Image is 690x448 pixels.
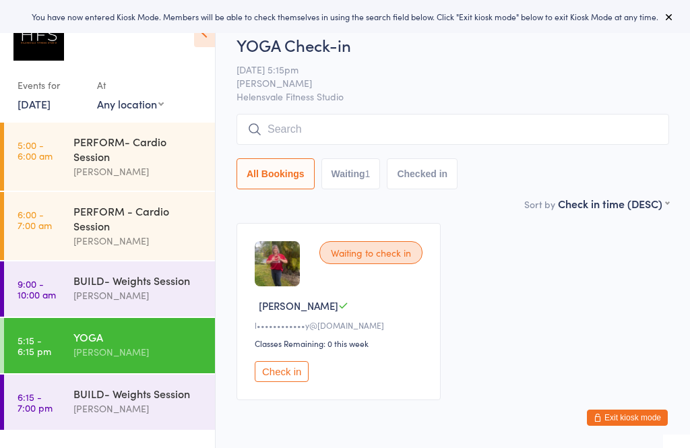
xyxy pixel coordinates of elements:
[73,401,203,416] div: [PERSON_NAME]
[319,241,422,264] div: Waiting to check in
[18,96,51,111] a: [DATE]
[22,11,668,22] div: You have now entered Kiosk Mode. Members will be able to check themselves in using the search fie...
[13,10,64,61] img: Helensvale Fitness Studio (HFS)
[73,288,203,303] div: [PERSON_NAME]
[4,123,215,191] a: 5:00 -6:00 amPERFORM- Cardio Session[PERSON_NAME]
[18,335,51,356] time: 5:15 - 6:15 pm
[73,329,203,344] div: YOGA
[97,74,164,96] div: At
[18,209,52,230] time: 6:00 - 7:00 am
[97,96,164,111] div: Any location
[73,134,203,164] div: PERFORM- Cardio Session
[587,410,668,426] button: Exit kiosk mode
[237,34,669,56] h2: YOGA Check-in
[73,164,203,179] div: [PERSON_NAME]
[259,298,338,313] span: [PERSON_NAME]
[255,338,427,349] div: Classes Remaining: 0 this week
[73,273,203,288] div: BUILD- Weights Session
[365,168,371,179] div: 1
[18,391,53,413] time: 6:15 - 7:00 pm
[387,158,458,189] button: Checked in
[321,158,381,189] button: Waiting1
[237,90,669,103] span: Helensvale Fitness Studio
[18,278,56,300] time: 9:00 - 10:00 am
[237,158,315,189] button: All Bookings
[4,192,215,260] a: 6:00 -7:00 amPERFORM - Cardio Session[PERSON_NAME]
[255,319,427,331] div: l••••••••••••y@[DOMAIN_NAME]
[73,233,203,249] div: [PERSON_NAME]
[4,375,215,430] a: 6:15 -7:00 pmBUILD- Weights Session[PERSON_NAME]
[255,361,309,382] button: Check in
[18,74,84,96] div: Events for
[4,261,215,317] a: 9:00 -10:00 amBUILD- Weights Session[PERSON_NAME]
[18,139,53,161] time: 5:00 - 6:00 am
[237,63,648,76] span: [DATE] 5:15pm
[73,344,203,360] div: [PERSON_NAME]
[4,318,215,373] a: 5:15 -6:15 pmYOGA[PERSON_NAME]
[524,197,555,211] label: Sort by
[73,203,203,233] div: PERFORM - Cardio Session
[237,76,648,90] span: [PERSON_NAME]
[73,386,203,401] div: BUILD- Weights Session
[237,114,669,145] input: Search
[558,196,669,211] div: Check in time (DESC)
[255,241,300,286] img: image1752983619.png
